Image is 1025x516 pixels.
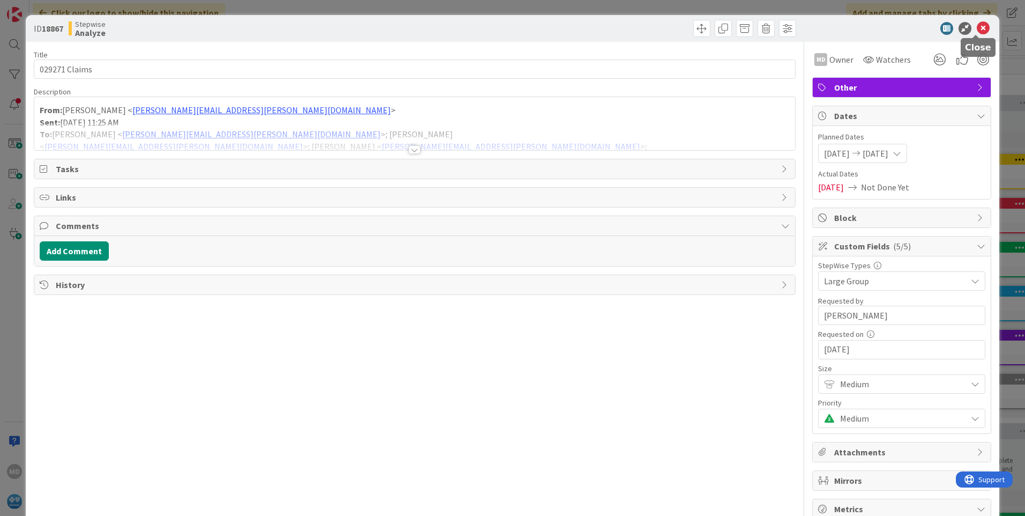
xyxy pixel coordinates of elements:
strong: Sent: [40,117,60,128]
span: Attachments [834,446,971,459]
p: [PERSON_NAME] < > [40,104,790,116]
span: Block [834,211,971,224]
span: ID [34,22,63,35]
p: [DATE] 11:25 AM [40,116,790,129]
span: Links [56,191,776,204]
button: Add Comment [40,241,109,261]
span: Medium [840,377,961,392]
span: Comments [56,219,776,232]
div: Requested on [818,330,985,338]
span: Custom Fields [834,240,971,253]
span: [DATE] [863,147,888,160]
input: type card name here... [34,60,796,79]
div: Priority [818,399,985,407]
span: History [56,278,776,291]
span: Watchers [876,53,911,66]
span: Mirrors [834,474,971,487]
span: Tasks [56,163,776,175]
b: Analyze [75,28,106,37]
span: Description [34,87,71,97]
span: ( 5/5 ) [893,241,911,252]
label: Title [34,50,48,60]
strong: From: [40,105,62,115]
h5: Close [965,42,991,53]
span: Not Done Yet [861,181,909,194]
span: Owner [829,53,853,66]
span: Stepwise [75,20,106,28]
a: [PERSON_NAME][EMAIL_ADDRESS][PERSON_NAME][DOMAIN_NAME] [132,105,391,115]
span: [DATE] [824,147,850,160]
span: Dates [834,109,971,122]
input: MM/DD/YYYY [824,341,979,359]
label: Requested by [818,296,864,306]
div: MD [814,53,827,66]
span: Metrics [834,503,971,515]
span: Actual Dates [818,168,985,180]
div: StepWise Types [818,262,985,269]
span: Other [834,81,971,94]
b: 18867 [42,23,63,34]
span: [DATE] [818,181,844,194]
span: Medium [840,411,961,426]
span: Support [23,2,49,14]
span: Large Group [824,274,961,289]
span: Planned Dates [818,131,985,143]
div: Size [818,365,985,372]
